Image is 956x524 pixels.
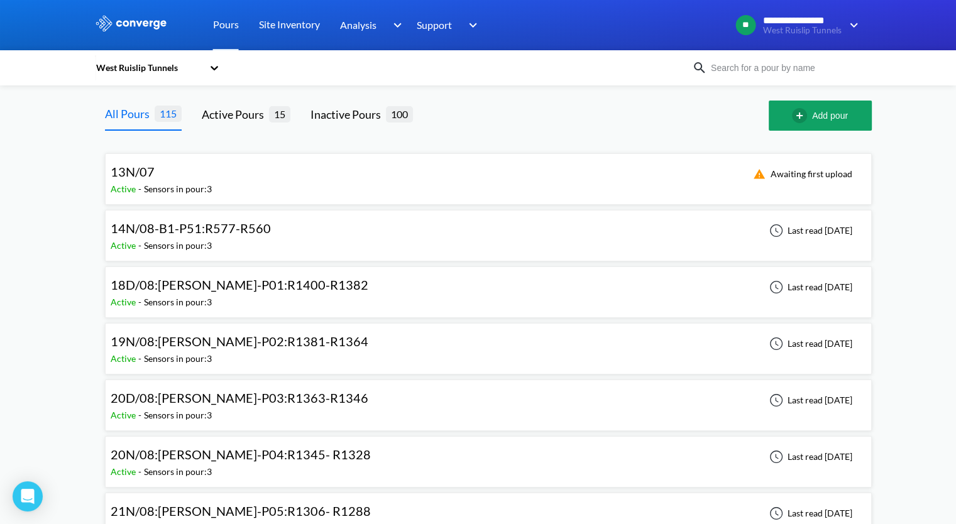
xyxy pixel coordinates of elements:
[138,353,144,364] span: -
[144,182,212,196] div: Sensors in pour: 3
[762,336,856,351] div: Last read [DATE]
[13,481,43,511] div: Open Intercom Messenger
[762,223,856,238] div: Last read [DATE]
[155,106,182,121] span: 115
[763,26,842,35] span: West Ruislip Tunnels
[707,61,859,75] input: Search for a pour by name
[111,334,368,349] span: 19N/08:[PERSON_NAME]-P02:R1381-R1364
[144,239,212,253] div: Sensors in pour: 3
[105,224,872,235] a: 14N/08-B1-P51:R577-R560Active-Sensors in pour:3Last read [DATE]
[144,465,212,479] div: Sensors in pour: 3
[138,183,144,194] span: -
[111,183,138,194] span: Active
[105,450,872,461] a: 20N/08:[PERSON_NAME]-P04:R1345- R1328Active-Sensors in pour:3Last read [DATE]
[105,281,872,292] a: 18D/08:[PERSON_NAME]-P01:R1400-R1382Active-Sensors in pour:3Last read [DATE]
[95,15,168,31] img: logo_ewhite.svg
[138,410,144,420] span: -
[762,280,856,295] div: Last read [DATE]
[138,240,144,251] span: -
[269,106,290,122] span: 15
[386,106,413,122] span: 100
[769,101,872,131] button: Add pour
[111,466,138,477] span: Active
[138,297,144,307] span: -
[95,61,203,75] div: West Ruislip Tunnels
[202,106,269,123] div: Active Pours
[138,466,144,477] span: -
[340,17,376,33] span: Analysis
[144,408,212,422] div: Sensors in pour: 3
[461,18,481,33] img: downArrow.svg
[385,18,405,33] img: downArrow.svg
[111,240,138,251] span: Active
[105,337,872,348] a: 19N/08:[PERSON_NAME]-P02:R1381-R1364Active-Sensors in pour:3Last read [DATE]
[692,60,707,75] img: icon-search.svg
[111,164,155,179] span: 13N/07
[111,410,138,420] span: Active
[842,18,862,33] img: downArrow.svg
[762,393,856,408] div: Last read [DATE]
[105,507,872,518] a: 21N/08:[PERSON_NAME]-P05:R1306- R1288Active-Sensors in pour:3Last read [DATE]
[144,295,212,309] div: Sensors in pour: 3
[417,17,452,33] span: Support
[111,503,371,518] span: 21N/08:[PERSON_NAME]-P05:R1306- R1288
[111,390,368,405] span: 20D/08:[PERSON_NAME]-P03:R1363-R1346
[792,108,812,123] img: add-circle-outline.svg
[111,353,138,364] span: Active
[745,166,856,182] div: Awaiting first upload
[144,352,212,366] div: Sensors in pour: 3
[111,221,271,236] span: 14N/08-B1-P51:R577-R560
[762,449,856,464] div: Last read [DATE]
[105,394,872,405] a: 20D/08:[PERSON_NAME]-P03:R1363-R1346Active-Sensors in pour:3Last read [DATE]
[111,277,368,292] span: 18D/08:[PERSON_NAME]-P01:R1400-R1382
[762,506,856,521] div: Last read [DATE]
[105,105,155,123] div: All Pours
[310,106,386,123] div: Inactive Pours
[111,297,138,307] span: Active
[111,447,371,462] span: 20N/08:[PERSON_NAME]-P04:R1345- R1328
[105,168,872,178] a: 13N/07Active-Sensors in pour:3Awaiting first upload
